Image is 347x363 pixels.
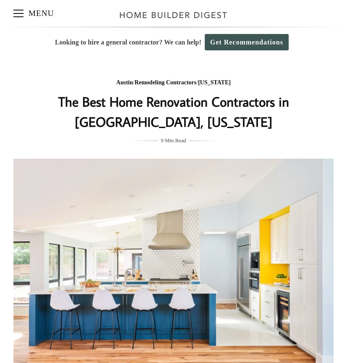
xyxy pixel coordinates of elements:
[13,78,334,88] div: / /
[205,34,289,50] a: Get Recommendations
[161,136,186,145] span: 9 Min Read
[116,7,231,23] img: Home Builder Digest
[116,79,133,86] a: Austin
[13,13,23,14] span: Menu
[13,91,334,132] h1: The Best Home Renovation Contractors in [GEOGRAPHIC_DATA], [US_STATE]
[198,79,231,86] a: [US_STATE]
[135,79,196,86] a: Remodeling Contractors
